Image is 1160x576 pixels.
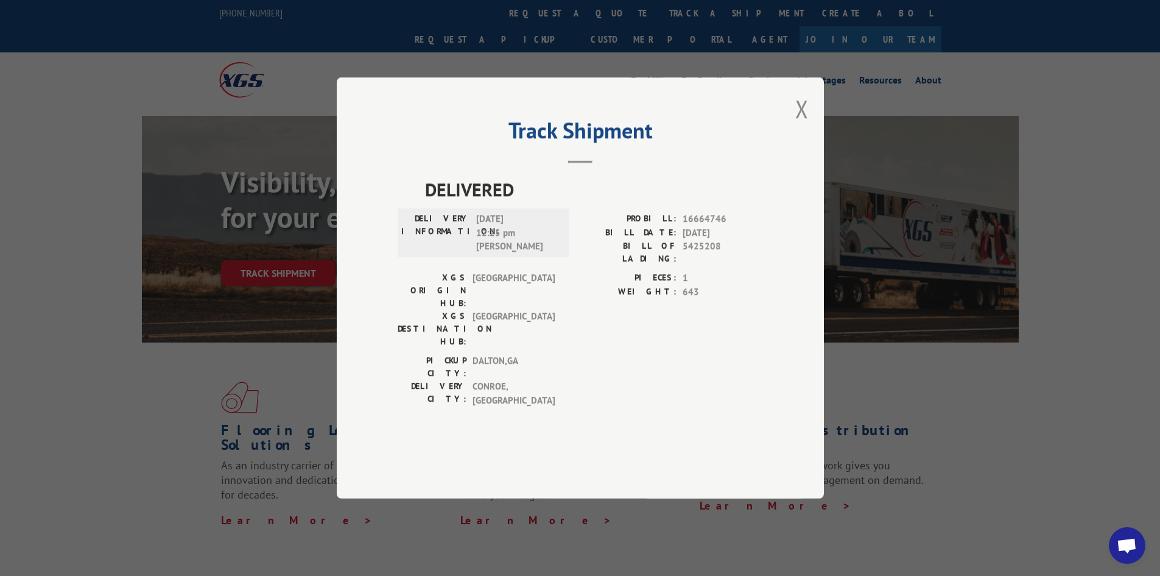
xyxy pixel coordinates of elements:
[473,380,555,407] span: CONROE , [GEOGRAPHIC_DATA]
[683,285,763,299] span: 643
[401,212,470,254] label: DELIVERY INFORMATION:
[1109,527,1145,564] div: Open chat
[425,176,763,203] span: DELIVERED
[683,240,763,265] span: 5425208
[398,310,466,348] label: XGS DESTINATION HUB:
[683,226,763,240] span: [DATE]
[476,212,558,254] span: [DATE] 12:25 pm [PERSON_NAME]
[683,212,763,226] span: 16664746
[398,380,466,407] label: DELIVERY CITY:
[580,285,677,299] label: WEIGHT:
[580,226,677,240] label: BILL DATE:
[795,93,809,125] button: Close modal
[580,240,677,265] label: BILL OF LADING:
[398,354,466,380] label: PICKUP CITY:
[398,271,466,310] label: XGS ORIGIN HUB:
[683,271,763,285] span: 1
[580,212,677,226] label: PROBILL:
[473,354,555,380] span: DALTON , GA
[473,310,555,348] span: [GEOGRAPHIC_DATA]
[580,271,677,285] label: PIECES:
[398,122,763,145] h2: Track Shipment
[473,271,555,310] span: [GEOGRAPHIC_DATA]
